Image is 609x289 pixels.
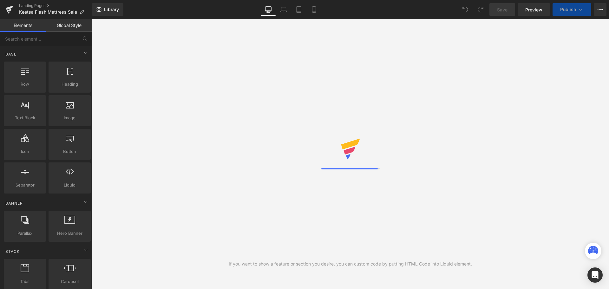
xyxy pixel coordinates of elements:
span: Parallax [6,230,44,237]
button: More [594,3,606,16]
span: Tabs [6,278,44,285]
a: Mobile [306,3,322,16]
a: New Library [92,3,123,16]
div: If you want to show a feature or section you desire, you can custom code by putting HTML Code int... [229,260,472,267]
a: Landing Pages [19,3,92,8]
span: Text Block [6,115,44,121]
span: Heading [50,81,89,88]
span: Stack [5,248,20,254]
span: Save [497,6,507,13]
button: Publish [553,3,591,16]
a: Tablet [291,3,306,16]
span: Image [50,115,89,121]
span: Hero Banner [50,230,89,237]
span: Banner [5,200,23,206]
span: Base [5,51,17,57]
span: Preview [525,6,542,13]
span: Icon [6,148,44,155]
span: Liquid [50,182,89,188]
span: Row [6,81,44,88]
span: Separator [6,182,44,188]
span: Publish [560,7,576,12]
a: Preview [518,3,550,16]
a: Global Style [46,19,92,32]
button: Undo [459,3,472,16]
a: Laptop [276,3,291,16]
span: Carousel [50,278,89,285]
button: Redo [474,3,487,16]
span: Keetsa Flash Mattress Sale [19,10,77,15]
div: Open Intercom Messenger [587,267,603,283]
span: Button [50,148,89,155]
a: Desktop [261,3,276,16]
span: Library [104,7,119,12]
